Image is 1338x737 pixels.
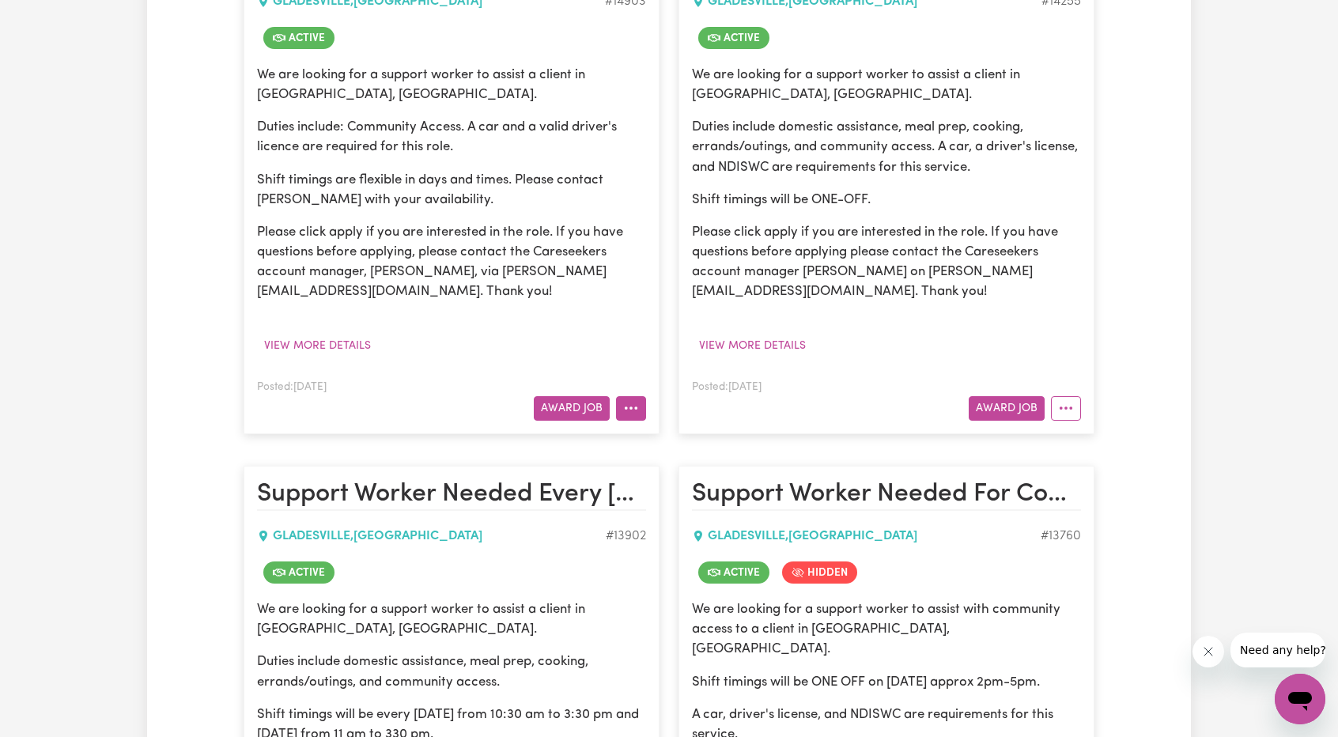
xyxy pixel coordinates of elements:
p: Duties include domestic assistance, meal prep, cooking, errands/outings, and community access. A ... [692,117,1081,177]
span: Posted: [DATE] [257,382,327,392]
span: Job is active [263,27,334,49]
div: Job ID #13902 [606,527,646,546]
p: We are looking for a support worker to assist a client in [GEOGRAPHIC_DATA], [GEOGRAPHIC_DATA]. [692,65,1081,104]
span: Need any help? [9,11,96,24]
iframe: Message from company [1230,633,1325,667]
p: Please click apply if you are interested in the role. If you have questions before applying pleas... [692,222,1081,302]
p: We are looking for a support worker to assist a client in [GEOGRAPHIC_DATA], [GEOGRAPHIC_DATA]. [257,65,646,104]
span: Job is active [698,27,769,49]
iframe: Close message [1192,636,1224,667]
span: Job is hidden [782,561,857,584]
p: Duties include domestic assistance, meal prep, cooking, errands/outings, and community access. [257,652,646,691]
div: GLADESVILLE , [GEOGRAPHIC_DATA] [257,527,606,546]
p: Shift timings are flexible in days and times. Please contact [PERSON_NAME] with your availability. [257,170,646,210]
iframe: Button to launch messaging window [1275,674,1325,724]
p: Please click apply if you are interested in the role. If you have questions before applying, plea... [257,222,646,302]
div: GLADESVILLE , [GEOGRAPHIC_DATA] [692,527,1041,546]
p: Shift timings will be ONE-OFF. [692,190,1081,210]
button: Award Job [969,396,1045,421]
button: Award Job [534,396,610,421]
h2: Support Worker Needed Every Monday And Wednesday In Gladesville, NSW [257,479,646,511]
button: View more details [692,334,813,358]
span: Job is active [698,561,769,584]
p: Shift timings will be ONE OFF on [DATE] approx 2pm-5pm. [692,672,1081,692]
p: We are looking for a support worker to assist a client in [GEOGRAPHIC_DATA], [GEOGRAPHIC_DATA]. [257,599,646,639]
button: More options [616,396,646,421]
div: Job ID #13760 [1041,527,1081,546]
p: We are looking for a support worker to assist with community access to a client in [GEOGRAPHIC_DA... [692,599,1081,660]
button: View more details [257,334,378,358]
span: Job is active [263,561,334,584]
p: Duties include: Community Access. A car and a valid driver's licence are required for this role. [257,117,646,157]
button: More options [1051,396,1081,421]
span: Posted: [DATE] [692,382,762,392]
h2: Support Worker Needed For Community Access ONE OFF on 24/4 Thursday - Gladesville, NSW [692,479,1081,511]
